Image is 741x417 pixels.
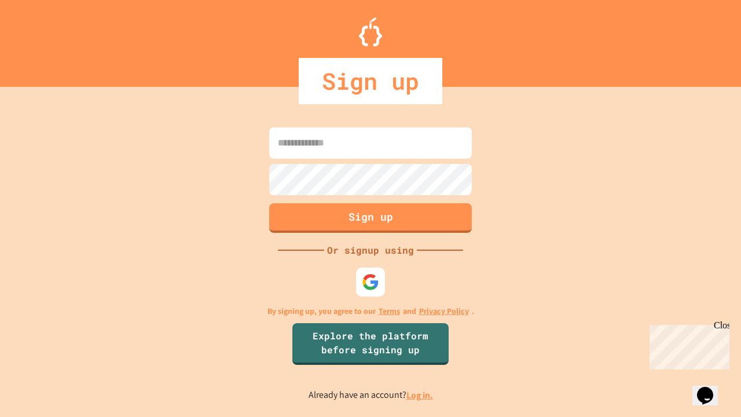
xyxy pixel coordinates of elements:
[5,5,80,74] div: Chat with us now!Close
[269,203,472,233] button: Sign up
[299,58,442,104] div: Sign up
[645,320,729,370] iframe: chat widget
[419,305,469,317] a: Privacy Policy
[324,243,417,257] div: Or signup using
[309,388,433,403] p: Already have an account?
[267,305,474,317] p: By signing up, you agree to our and .
[406,389,433,401] a: Log in.
[362,273,379,291] img: google-icon.svg
[692,371,729,405] iframe: chat widget
[359,17,382,46] img: Logo.svg
[292,323,449,365] a: Explore the platform before signing up
[379,305,400,317] a: Terms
